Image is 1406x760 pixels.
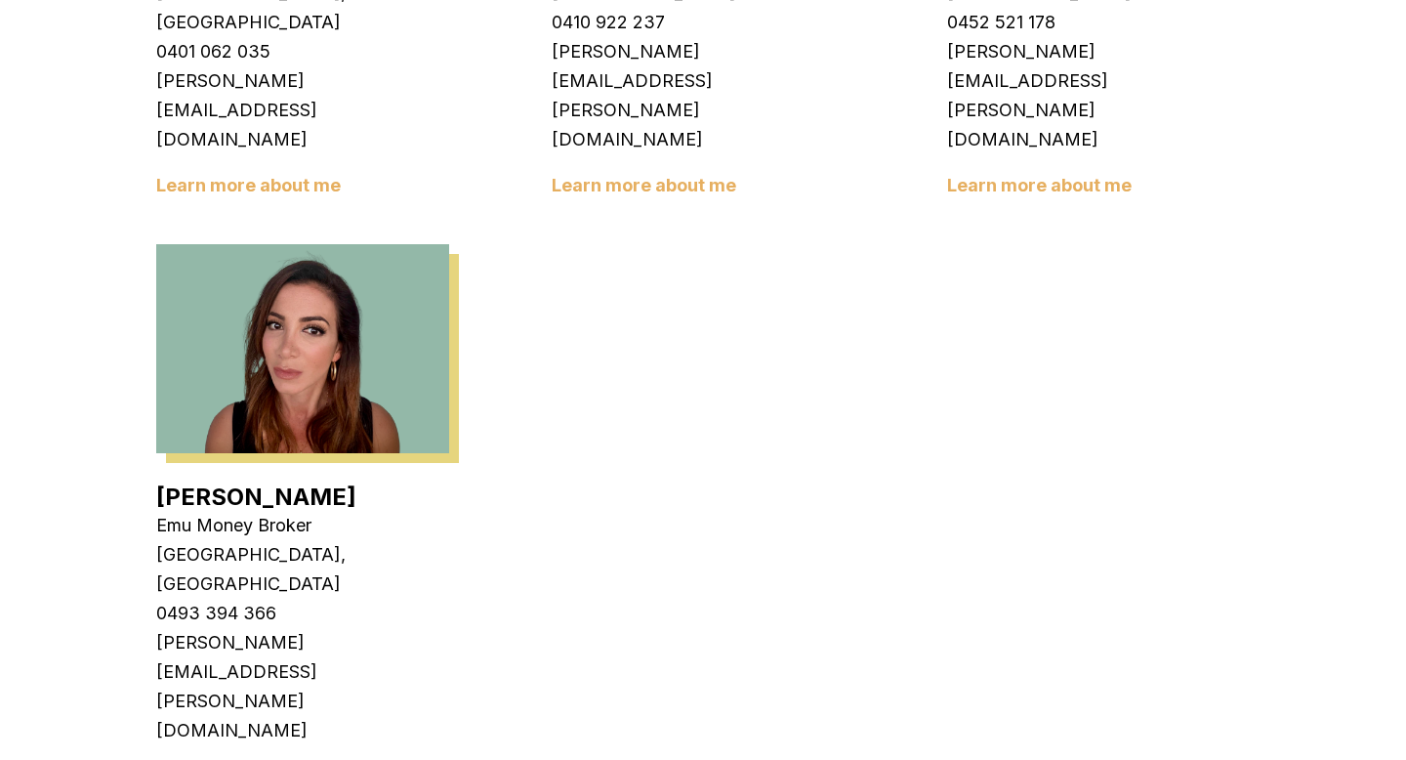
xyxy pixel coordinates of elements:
p: 0410 922 237 [552,8,845,37]
p: Emu Money Broker [156,511,449,540]
p: 0493 394 366 [156,599,449,628]
p: [PERSON_NAME][EMAIL_ADDRESS][PERSON_NAME][DOMAIN_NAME] [156,628,449,745]
p: [GEOGRAPHIC_DATA], [GEOGRAPHIC_DATA] [156,540,449,599]
img: Laura La Micela [156,244,449,453]
a: Learn more about me [156,175,341,195]
p: [PERSON_NAME][EMAIL_ADDRESS][PERSON_NAME][DOMAIN_NAME] [552,37,845,154]
p: 0452 521 178 [947,8,1240,37]
p: [PERSON_NAME][EMAIL_ADDRESS][PERSON_NAME][DOMAIN_NAME] [947,37,1240,154]
a: Learn more about me [947,175,1132,195]
a: [PERSON_NAME] [156,483,356,511]
p: [PERSON_NAME][EMAIL_ADDRESS][DOMAIN_NAME] [156,66,449,154]
p: 0401 062 035 [156,37,449,66]
a: Learn more about me [552,175,736,195]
